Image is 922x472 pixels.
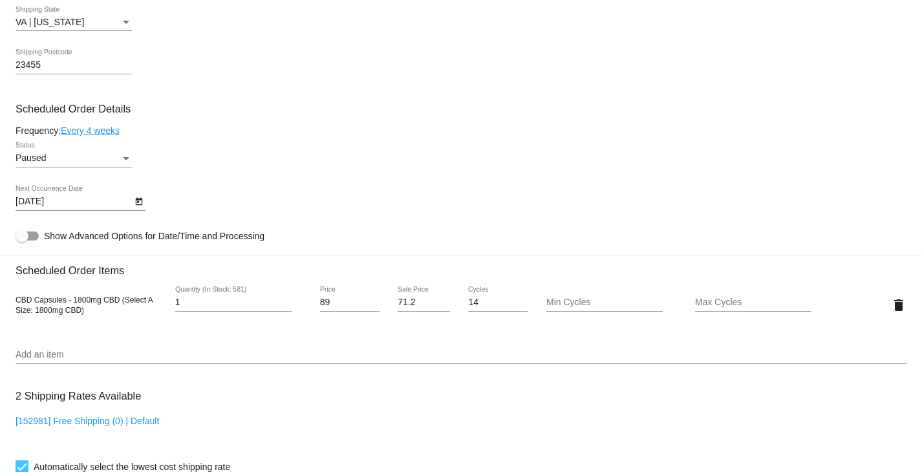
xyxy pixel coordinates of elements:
input: Min Cycles [546,297,663,308]
span: VA | [US_STATE] [16,17,84,27]
mat-icon: delete [891,297,906,313]
input: Add an item [16,350,906,360]
a: [152981] Free Shipping (0) | Default [16,416,159,426]
input: Price [320,297,380,308]
h3: Scheduled Order Items [16,255,906,277]
span: Paused [16,153,46,163]
span: Show Advanced Options for Date/Time and Processing [44,230,264,242]
a: Every 4 weeks [61,125,120,136]
div: Frequency: [16,125,906,136]
input: Next Occurrence Date [16,197,132,207]
h3: 2 Shipping Rates Available [16,382,141,410]
input: Quantity (In Stock: 581) [175,297,292,308]
mat-select: Status [16,153,132,164]
button: Open calendar [132,194,145,208]
input: Cycles [468,297,528,308]
input: Shipping Postcode [16,60,132,70]
mat-select: Shipping State [16,17,132,28]
span: CBD Capsules - 1800mg CBD (Select A Size: 1800mg CBD) [16,295,153,315]
input: Sale Price [398,297,450,308]
input: Max Cycles [695,297,811,308]
h3: Scheduled Order Details [16,103,906,115]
